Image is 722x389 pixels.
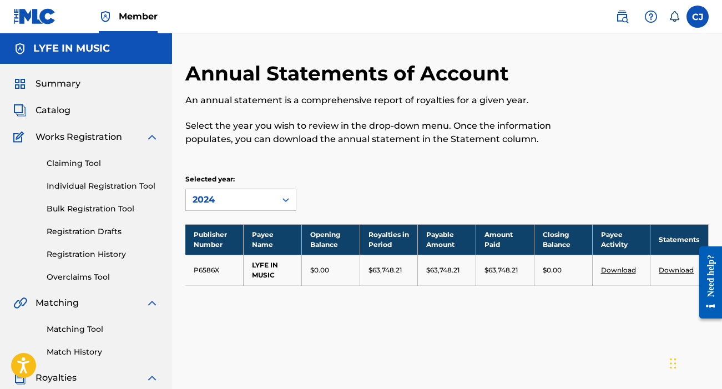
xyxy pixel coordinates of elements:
[145,130,159,144] img: expand
[13,130,28,144] img: Works Registration
[667,336,722,389] iframe: Chat Widget
[543,265,562,275] p: $0.00
[669,11,680,22] div: Notifications
[659,266,694,274] a: Download
[33,42,110,55] h5: LYFE IN MUSIC
[185,119,588,146] p: Select the year you wish to review in the drop-down menu. Once the information populates, you can...
[185,174,296,184] p: Selected year:
[13,371,27,385] img: Royalties
[670,347,676,380] div: Drag
[13,77,27,90] img: Summary
[47,226,159,238] a: Registration Drafts
[686,6,709,28] div: User Menu
[13,296,27,310] img: Matching
[185,224,244,255] th: Publisher Number
[360,224,418,255] th: Royalties in Period
[99,10,112,23] img: Top Rightsholder
[36,371,77,385] span: Royalties
[47,180,159,192] a: Individual Registration Tool
[244,255,302,285] td: LYFE IN MUSIC
[145,371,159,385] img: expand
[640,6,662,28] div: Help
[615,10,629,23] img: search
[650,224,709,255] th: Statements
[592,224,650,255] th: Payee Activity
[611,6,633,28] a: Public Search
[47,324,159,335] a: Matching Tool
[426,265,460,275] p: $63,748.21
[13,42,27,55] img: Accounts
[484,265,518,275] p: $63,748.21
[534,224,592,255] th: Closing Balance
[185,255,244,285] td: P6586X
[119,10,158,23] span: Member
[47,271,159,283] a: Overclaims Tool
[193,193,269,206] div: 2024
[145,296,159,310] img: expand
[36,104,70,117] span: Catalog
[13,104,27,117] img: Catalog
[47,158,159,169] a: Claiming Tool
[47,203,159,215] a: Bulk Registration Tool
[36,296,79,310] span: Matching
[36,77,80,90] span: Summary
[13,104,70,117] a: CatalogCatalog
[601,266,636,274] a: Download
[644,10,658,23] img: help
[310,265,329,275] p: $0.00
[185,94,588,107] p: An annual statement is a comprehensive report of royalties for a given year.
[301,224,360,255] th: Opening Balance
[476,224,534,255] th: Amount Paid
[13,8,56,24] img: MLC Logo
[244,224,302,255] th: Payee Name
[691,235,722,330] iframe: Resource Center
[185,61,514,86] h2: Annual Statements of Account
[47,249,159,260] a: Registration History
[47,346,159,358] a: Match History
[418,224,476,255] th: Payable Amount
[13,77,80,90] a: SummarySummary
[36,130,122,144] span: Works Registration
[368,265,402,275] p: $63,748.21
